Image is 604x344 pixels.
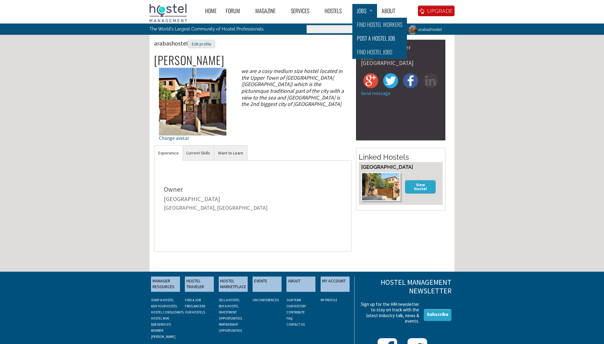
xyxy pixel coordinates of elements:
a: Want to Learn [214,146,247,161]
a: Experience [154,146,183,161]
a: Services [286,4,320,18]
div: Change avatar [159,136,226,140]
a: arabashostel [404,24,445,35]
a: OUR HOSTELS [185,310,205,314]
a: OUR TEAM [286,298,301,302]
p: Sign up for the HM newsletter to stay on track with the latest industry talk, news & events. [359,302,419,324]
a: Find Hostel Workers [352,18,407,31]
a: [GEOGRAPHIC_DATA] [361,164,413,170]
a: CONTRIBUTE [286,310,305,314]
a: B2B SERVICES [151,322,171,327]
a: OUR HISTORY [286,304,306,308]
a: ADD YOUR HOSTEL [151,304,178,308]
div: Owner [164,186,342,193]
img: arabashostel's picture [408,24,418,35]
a: UPGRADE [418,5,455,16]
a: HOSTEL MARKETPLACE [219,277,248,292]
a: PARTNERSHIP OPPORTUNITIES [219,322,242,333]
h3: Hostel Management Newsletter [359,278,451,296]
a: My Profile [321,298,337,302]
a: UNCONFERENCES [253,298,279,302]
a: FIND A JOB [185,298,201,302]
a: Home [200,4,221,18]
span: arabashostel [154,39,215,47]
a: [GEOGRAPHIC_DATA] [164,195,220,203]
a: FAQ [286,316,293,320]
img: fb-square.png [403,73,418,88]
a: Edit profile [188,39,215,47]
a: SELL A HOSTEL [219,298,240,302]
a: FREELANCERS [185,304,205,308]
a: Change avatar [159,98,226,140]
h2: [PERSON_NAME] [154,54,351,67]
p: The World's Largest Community of Hostel Professionals. [149,24,277,34]
a: MY ACCOUNT [321,277,350,292]
img: tw-square.png [383,73,398,88]
a: Subscribe [424,309,451,321]
img: in-square.png [423,73,438,88]
a: HOSTEL WIKI [151,316,169,320]
img: Hostel Management Home [149,4,187,22]
img: arabashostel's picture [159,68,226,135]
a: HOSTEL CONSULTANTS [151,310,184,314]
a: BUY A HOSTEL [219,304,239,308]
div: [GEOGRAPHIC_DATA], [GEOGRAPHIC_DATA] [164,205,342,211]
a: START A HOSTEL [151,298,174,302]
a: HOSTEL TRAVELER [185,277,214,292]
a: Find Hostel Jobs [352,45,407,59]
a: INVESTMENT OPPORTUNITIES [219,310,242,320]
div: [GEOGRAPHIC_DATA] [361,60,440,66]
input: Enter the terms you wish to search for. [307,25,399,33]
a: Jobs [352,4,377,18]
h2: Linked Hostels [359,152,443,162]
a: MANAGER RESOURCES [151,277,180,292]
a: ABOUT [286,277,315,292]
a: CONTACT US [286,322,305,327]
a: View Hostel [405,180,436,193]
div: we are a cosy medium size hostel located in the Upper Town of [GEOGRAPHIC_DATA]([GEOGRAPHIC_DATA]... [236,68,351,107]
a: Magazine [251,4,286,18]
a: EVENTS [253,277,282,292]
div: Edit profile [188,40,215,49]
a: Post a Hostel Job [352,31,407,45]
a: Send message [361,90,390,96]
a: Forum [221,4,251,18]
img: gp-square.png [363,73,378,88]
a: About [377,4,406,18]
a: Current Skills [182,146,214,161]
a: Hostels [320,4,352,18]
a: MEMBER [PERSON_NAME] [151,328,175,339]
